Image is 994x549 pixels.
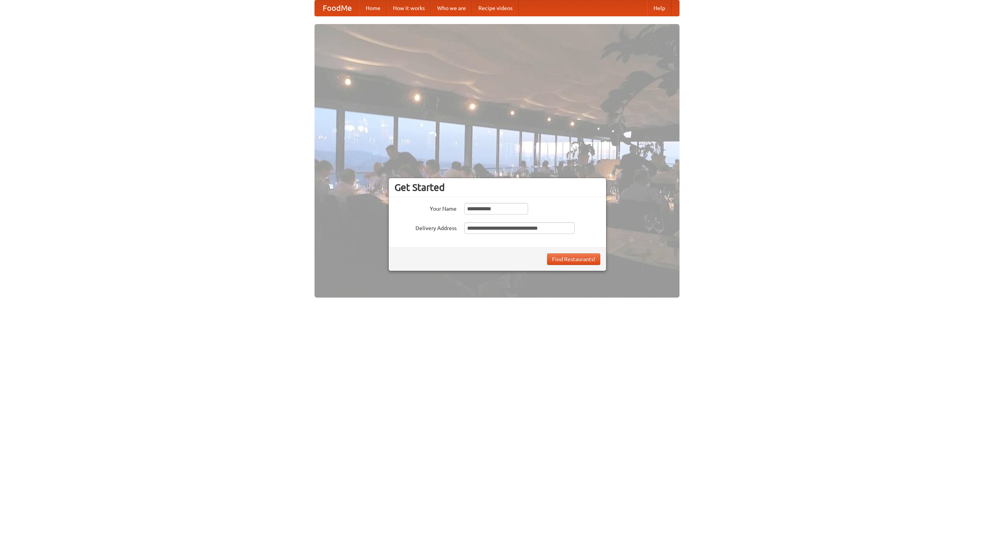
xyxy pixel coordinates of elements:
a: Who we are [431,0,472,16]
h3: Get Started [394,182,600,193]
a: Home [360,0,387,16]
a: How it works [387,0,431,16]
a: FoodMe [315,0,360,16]
button: Find Restaurants! [547,253,600,265]
a: Help [647,0,671,16]
label: Your Name [394,203,457,213]
label: Delivery Address [394,222,457,232]
a: Recipe videos [472,0,519,16]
